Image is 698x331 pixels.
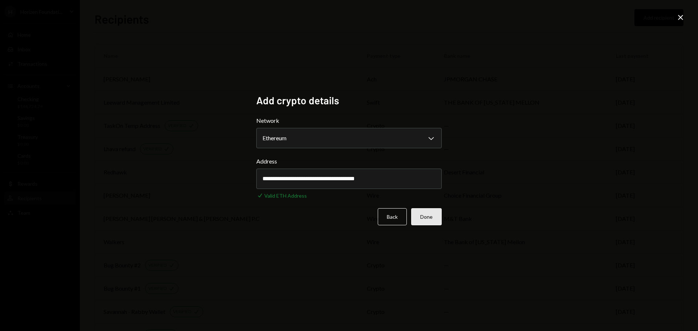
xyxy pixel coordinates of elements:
button: Done [411,208,442,225]
div: Valid ETH Address [264,192,307,199]
h2: Add crypto details [256,93,442,108]
label: Network [256,116,442,125]
button: Network [256,128,442,148]
button: Back [378,208,407,225]
label: Address [256,157,442,166]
